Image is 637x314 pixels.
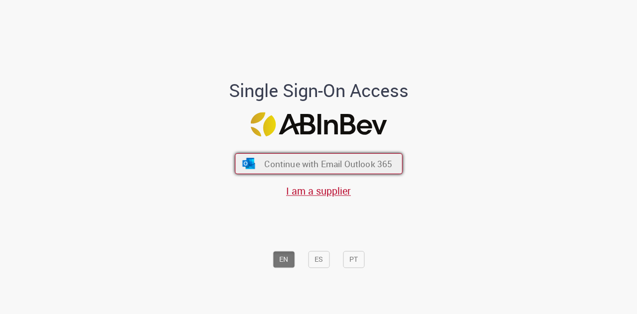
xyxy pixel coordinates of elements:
[235,153,403,174] button: ícone Azure/Microsoft 360 Continue with Email Outlook 365
[273,251,295,268] button: EN
[343,251,364,268] button: PT
[308,251,329,268] button: ES
[250,112,387,137] img: Logo ABInBev
[181,81,457,101] h1: Single Sign-On Access
[264,158,392,169] span: Continue with Email Outlook 365
[241,158,256,169] img: ícone Azure/Microsoft 360
[286,185,351,198] a: I am a supplier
